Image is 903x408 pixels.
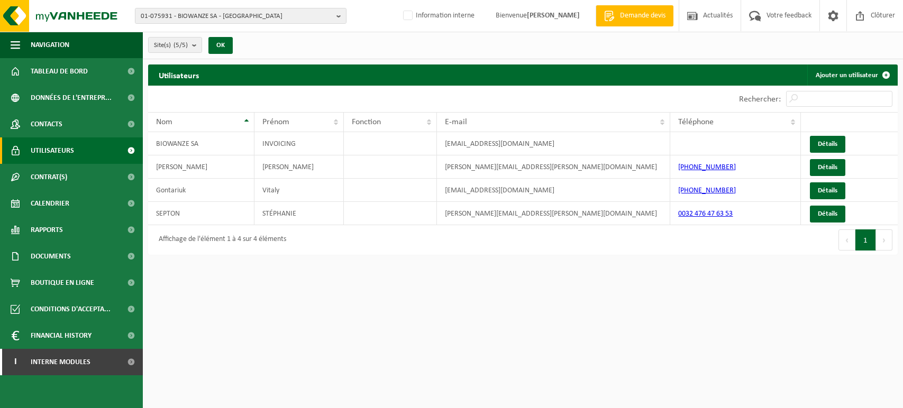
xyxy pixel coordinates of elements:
count: (5/5) [174,42,188,49]
button: Site(s)(5/5) [148,37,202,53]
a: Détails [810,136,845,153]
span: Documents [31,243,71,270]
label: Information interne [401,8,475,24]
td: [PERSON_NAME][EMAIL_ADDRESS][PERSON_NAME][DOMAIN_NAME] [437,202,670,225]
button: Next [876,229,892,251]
span: Prénom [262,118,289,126]
td: Gontariuk [148,179,254,202]
span: Fonction [352,118,381,126]
a: 0032 476 47 63 53 [678,210,733,218]
span: Téléphone [678,118,714,126]
span: Conditions d'accepta... [31,296,111,322]
td: [PERSON_NAME] [148,155,254,179]
span: Rapports [31,217,63,243]
span: Contrat(s) [31,164,67,190]
span: Financial History [31,322,92,349]
h2: Utilisateurs [148,64,209,85]
td: [EMAIL_ADDRESS][DOMAIN_NAME] [437,132,670,155]
td: [EMAIL_ADDRESS][DOMAIN_NAME] [437,179,670,202]
a: [PHONE_NUMBER] [678,163,736,171]
span: Utilisateurs [31,137,74,164]
strong: [PERSON_NAME] [527,12,580,20]
td: [PERSON_NAME][EMAIL_ADDRESS][PERSON_NAME][DOMAIN_NAME] [437,155,670,179]
button: 1 [855,229,876,251]
span: 01-075931 - BIOWANZE SA - [GEOGRAPHIC_DATA] [141,8,332,24]
span: I [11,349,20,375]
a: [PHONE_NUMBER] [678,187,736,194]
span: Contacts [31,111,62,137]
td: Vitaly [254,179,343,202]
span: Nom [156,118,172,126]
a: Ajouter un utilisateur [807,64,897,86]
a: Demande devis [596,5,673,26]
a: Détails [810,206,845,222]
span: Navigation [31,32,69,58]
td: STÉPHANIE [254,202,343,225]
div: Affichage de l'élément 1 à 4 sur 4 éléments [153,230,286,249]
span: Boutique en ligne [31,270,94,296]
span: Demande devis [617,11,668,21]
td: INVOICING [254,132,343,155]
td: [PERSON_NAME] [254,155,343,179]
button: Previous [838,229,855,251]
span: Calendrier [31,190,69,217]
span: Tableau de bord [31,58,88,85]
span: Site(s) [154,38,188,53]
td: SEPTON [148,202,254,225]
label: Rechercher: [739,95,781,104]
span: Interne modules [31,349,90,375]
span: Données de l'entrepr... [31,85,112,111]
a: Détails [810,182,845,199]
span: E-mail [445,118,467,126]
button: OK [208,37,233,54]
td: BIOWANZE SA [148,132,254,155]
a: Détails [810,159,845,176]
button: 01-075931 - BIOWANZE SA - [GEOGRAPHIC_DATA] [135,8,346,24]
